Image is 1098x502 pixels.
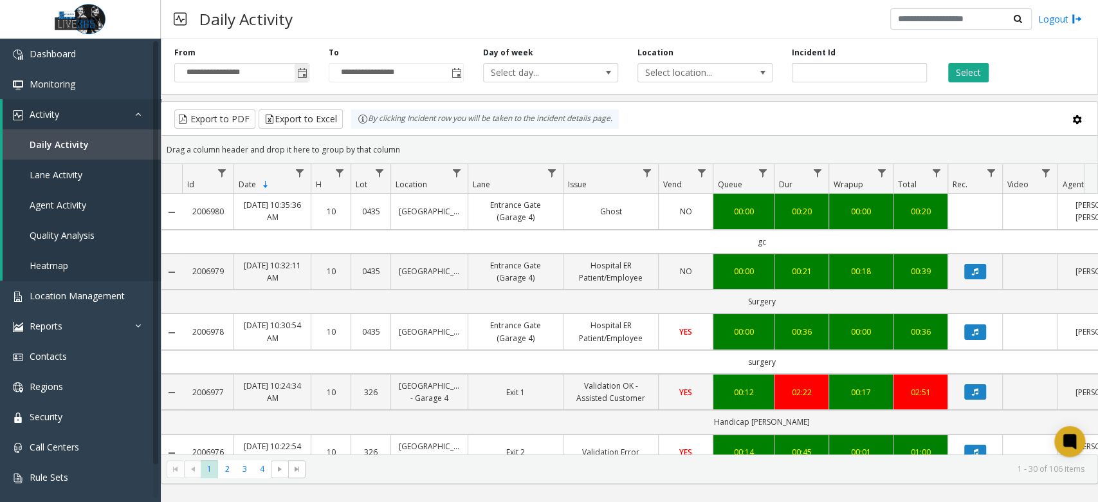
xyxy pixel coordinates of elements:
img: 'icon' [13,413,23,423]
div: 00:45 [782,446,821,458]
a: 2006979 [190,265,226,277]
img: 'icon' [13,292,23,302]
a: Collapse Details [161,267,182,277]
a: 00:00 [721,205,766,218]
button: Export to Excel [259,109,343,129]
a: Vend Filter Menu [693,164,710,181]
span: Page 2 [218,460,235,478]
a: 00:00 [721,265,766,277]
a: 00:17 [837,386,885,398]
span: Monitoring [30,78,75,90]
a: Date Filter Menu [291,164,308,181]
a: Lane Activity [3,160,161,190]
span: Page 3 [236,460,253,478]
span: Vend [663,179,682,190]
span: Select day... [484,64,590,82]
a: 0435 [359,205,383,218]
span: Activity [30,108,59,120]
span: Daily Activity [30,138,89,151]
a: Collapse Details [161,387,182,398]
span: Go to the next page [275,464,285,474]
a: 02:51 [901,386,940,398]
a: 326 [359,386,383,398]
span: Lot [356,179,367,190]
label: From [174,47,196,59]
a: 0435 [359,265,383,277]
img: 'icon' [13,80,23,90]
div: 00:20 [782,205,821,218]
span: Go to the last page [292,464,302,474]
span: Location [396,179,427,190]
button: Export to PDF [174,109,255,129]
span: Contacts [30,350,67,362]
a: 00:00 [721,326,766,338]
a: 2006977 [190,386,226,398]
a: [DATE] 10:32:11 AM [242,259,303,284]
a: 2006978 [190,326,226,338]
span: Regions [30,380,63,393]
span: Issue [568,179,587,190]
a: [GEOGRAPHIC_DATA] [399,326,460,338]
a: Collapse Details [161,328,182,338]
a: 00:20 [901,205,940,218]
img: logout [1072,12,1082,26]
span: Id [187,179,194,190]
span: Queue [718,179,742,190]
label: Location [637,47,673,59]
div: 00:00 [837,326,885,338]
button: Select [948,63,989,82]
a: Dur Filter Menu [809,164,826,181]
img: 'icon' [13,110,23,120]
a: [DATE] 10:30:54 AM [242,319,303,344]
a: Id Filter Menu [214,164,231,181]
a: Exit 1 [476,386,555,398]
div: 00:36 [901,326,940,338]
img: 'icon' [13,443,23,453]
a: Wrapup Filter Menu [873,164,890,181]
img: 'icon' [13,50,23,60]
a: 02:22 [782,386,821,398]
a: Exit 2 [476,446,555,458]
span: Dur [779,179,792,190]
a: 0435 [359,326,383,338]
img: 'icon' [13,322,23,332]
a: Issue Filter Menu [638,164,655,181]
img: 'icon' [13,473,23,483]
a: Collapse Details [161,448,182,458]
a: 00:01 [837,446,885,458]
a: [GEOGRAPHIC_DATA] [399,265,460,277]
div: 01:00 [901,446,940,458]
a: YES [666,446,705,458]
span: Lane [473,179,490,190]
a: 00:00 [837,205,885,218]
a: Logout [1038,12,1082,26]
span: Dashboard [30,48,76,60]
a: 00:18 [837,265,885,277]
span: Go to the next page [271,460,288,478]
a: 2006980 [190,205,226,218]
a: YES [666,386,705,398]
a: 00:21 [782,265,821,277]
a: Video Filter Menu [1037,164,1054,181]
img: infoIcon.svg [358,114,368,124]
span: Reports [30,320,62,332]
span: YES [679,447,692,458]
span: YES [679,387,692,398]
a: Agent Activity [3,190,161,220]
span: Rule Sets [30,471,68,483]
div: 00:39 [901,265,940,277]
span: Go to the last page [288,460,306,478]
label: Day of week [483,47,533,59]
span: Security [30,411,62,423]
a: [DATE] 10:35:36 AM [242,199,303,223]
span: H [316,179,322,190]
a: NO [666,205,705,218]
span: Agent Activity [30,199,86,211]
